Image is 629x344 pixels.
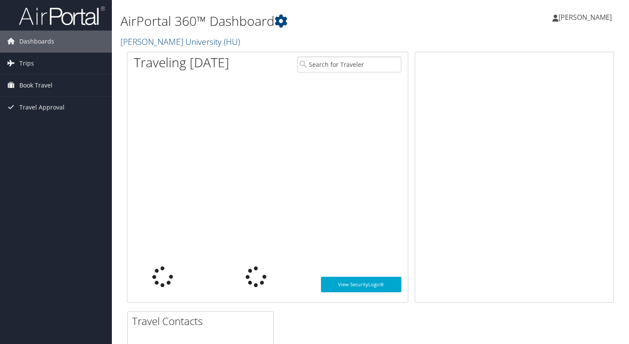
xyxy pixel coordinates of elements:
input: Search for Traveler [297,56,401,72]
h1: Traveling [DATE] [134,53,229,72]
span: [PERSON_NAME] [558,13,612,22]
span: Dashboards [19,31,54,52]
h1: AirPortal 360™ Dashboard [120,12,454,30]
span: Trips [19,53,34,74]
a: View SecurityLogic® [321,277,401,292]
span: Book Travel [19,75,52,96]
h2: Travel Contacts [132,314,273,328]
img: airportal-logo.png [19,6,105,26]
span: Travel Approval [19,97,65,118]
a: [PERSON_NAME] University (HU) [120,36,242,47]
a: [PERSON_NAME] [552,4,620,30]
